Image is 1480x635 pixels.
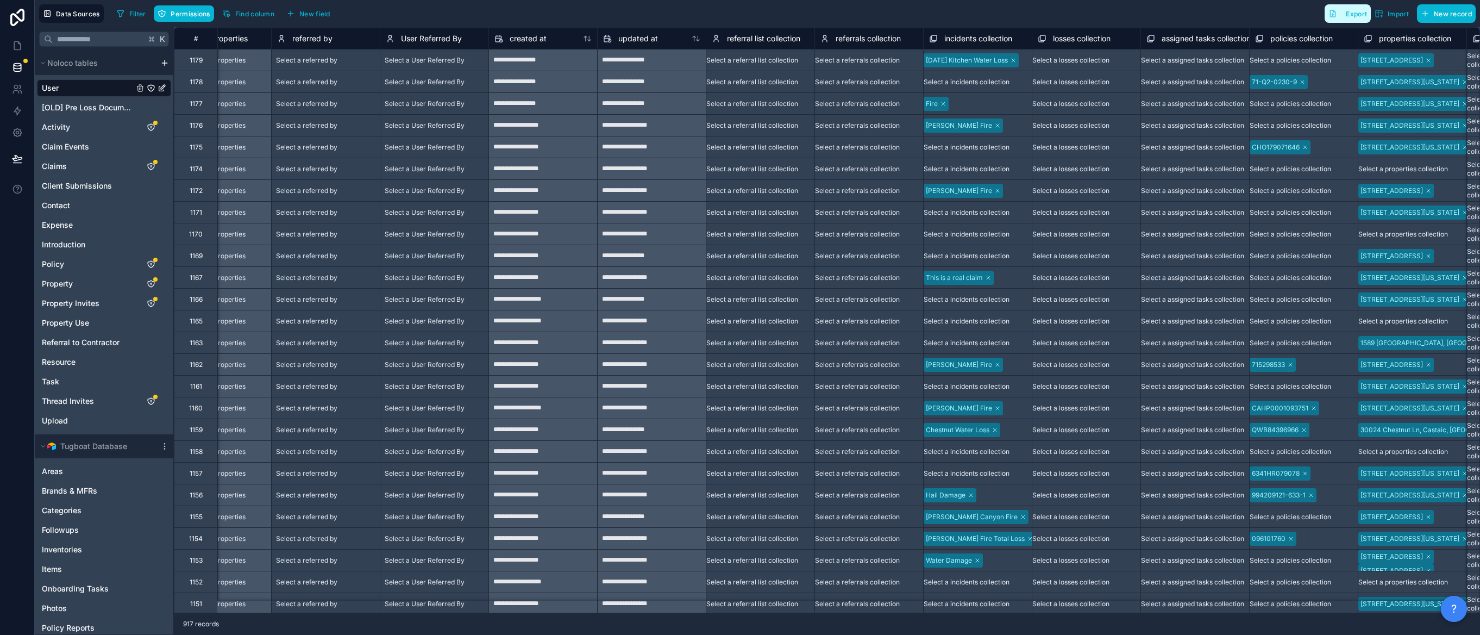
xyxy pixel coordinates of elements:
span: referrals collection [836,33,901,44]
div: CHO179071646 [1252,142,1300,152]
span: Export [1346,10,1367,18]
div: Select a referred by [276,165,337,173]
div: [STREET_ADDRESS] [1360,552,1423,562]
div: Select a assigned tasks collection [1141,339,1244,347]
div: Select a policies collection [1250,99,1331,108]
div: Select a referred by [276,404,337,413]
div: Select a User Referred By [385,143,465,152]
div: Select a referred by [276,360,337,369]
div: [PERSON_NAME] Fire [926,186,992,196]
div: 1153 [190,556,203,565]
div: Select a referrals collection [815,426,900,434]
div: Select a policies collection [1250,556,1331,565]
span: assigned tasks collection [1162,33,1251,44]
div: [STREET_ADDRESS][US_STATE] [1360,77,1459,87]
div: Select a assigned tasks collection [1141,447,1244,456]
div: Select a referral list collection [706,143,798,152]
div: Select a policies collection [1250,513,1331,521]
div: 1166 [190,295,203,304]
div: 1155 [190,513,203,521]
div: Select a referred by [276,426,337,434]
div: Select a User Referred By [385,56,465,65]
span: policies collection [1270,33,1333,44]
div: Select a referred by [276,513,337,521]
div: Select a incidents collection [924,78,1009,86]
div: Select a referred by [276,295,337,304]
div: Select a referrals collection [815,252,900,260]
div: Select a losses collection [1032,317,1109,326]
span: User Referred By [401,33,462,44]
div: 1163 [190,339,203,347]
div: Select a referred by [276,273,337,282]
button: Permissions [154,5,214,22]
div: Select a policies collection [1250,295,1331,304]
div: Select a losses collection [1032,469,1109,478]
div: Select a losses collection [1032,295,1109,304]
div: Select a referral list collection [706,491,798,500]
div: Select a policies collection [1250,382,1331,391]
div: Select a User Referred By [385,230,465,239]
div: Select a referral list collection [706,165,798,173]
div: Select a incidents collection [924,230,1009,239]
div: [STREET_ADDRESS] [1360,512,1423,522]
div: Select a referred by [276,121,337,130]
div: Select a losses collection [1032,186,1109,195]
div: Select a incidents collection [924,600,1009,608]
div: Select a referral list collection [706,404,798,413]
button: Find column [218,5,278,22]
div: Select a losses collection [1032,600,1109,608]
div: Select a User Referred By [385,600,465,608]
div: 1152 [190,578,203,587]
div: Select a properties collection [1358,447,1448,456]
div: Select a User Referred By [385,404,465,413]
div: Select a referrals collection [815,469,900,478]
div: Select a incidents collection [924,317,1009,326]
div: Select a referral list collection [706,317,798,326]
div: Select a referrals collection [815,165,900,173]
div: Select a assigned tasks collection [1141,469,1244,478]
span: New record [1434,10,1472,18]
div: Select a User Referred By [385,165,465,173]
div: 1174 [190,165,203,173]
span: K [159,35,166,43]
div: Select a policies collection [1250,447,1331,456]
div: [STREET_ADDRESS] [1360,55,1423,65]
div: Select a User Referred By [385,121,465,130]
div: Select a referred by [276,556,337,565]
div: 1158 [190,447,203,456]
div: [STREET_ADDRESS][US_STATE] [1360,534,1459,544]
div: Select a losses collection [1032,534,1109,543]
div: Select a assigned tasks collection [1141,534,1244,543]
div: Select a assigned tasks collection [1141,78,1244,86]
div: Select a referrals collection [815,578,900,587]
div: Select a referral list collection [706,273,798,282]
div: Select a referrals collection [815,186,900,195]
div: [DATE] Kitchen Water Loss [926,55,1008,65]
div: Select a referrals collection [815,56,900,65]
div: Select a incidents collection [924,447,1009,456]
div: Select a losses collection [1032,56,1109,65]
div: [STREET_ADDRESS][US_STATE] [1360,208,1459,217]
div: Select a properties collection [1358,165,1448,173]
div: Select a referral list collection [706,426,798,434]
div: Select a losses collection [1032,556,1109,565]
span: updated at [618,33,658,44]
div: Select a losses collection [1032,339,1109,347]
div: Select a referrals collection [815,99,900,108]
div: Select a incidents collection [924,339,1009,347]
span: referral list collection [727,33,800,44]
div: [STREET_ADDRESS][US_STATE] [1360,295,1459,304]
div: Select a losses collection [1032,513,1109,521]
div: Select a assigned tasks collection [1141,491,1244,500]
div: [STREET_ADDRESS][US_STATE] [1360,273,1459,283]
div: Select a referrals collection [815,600,900,608]
div: Select a referral list collection [706,382,798,391]
div: Select a User Referred By [385,426,465,434]
div: Select a referred by [276,469,337,478]
div: Select a User Referred By [385,578,465,587]
div: Select a User Referred By [385,186,465,195]
div: Select a referral list collection [706,295,798,304]
div: Select a losses collection [1032,78,1109,86]
div: [PERSON_NAME] Canyon Fire [926,512,1018,522]
button: Filter [112,5,150,22]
